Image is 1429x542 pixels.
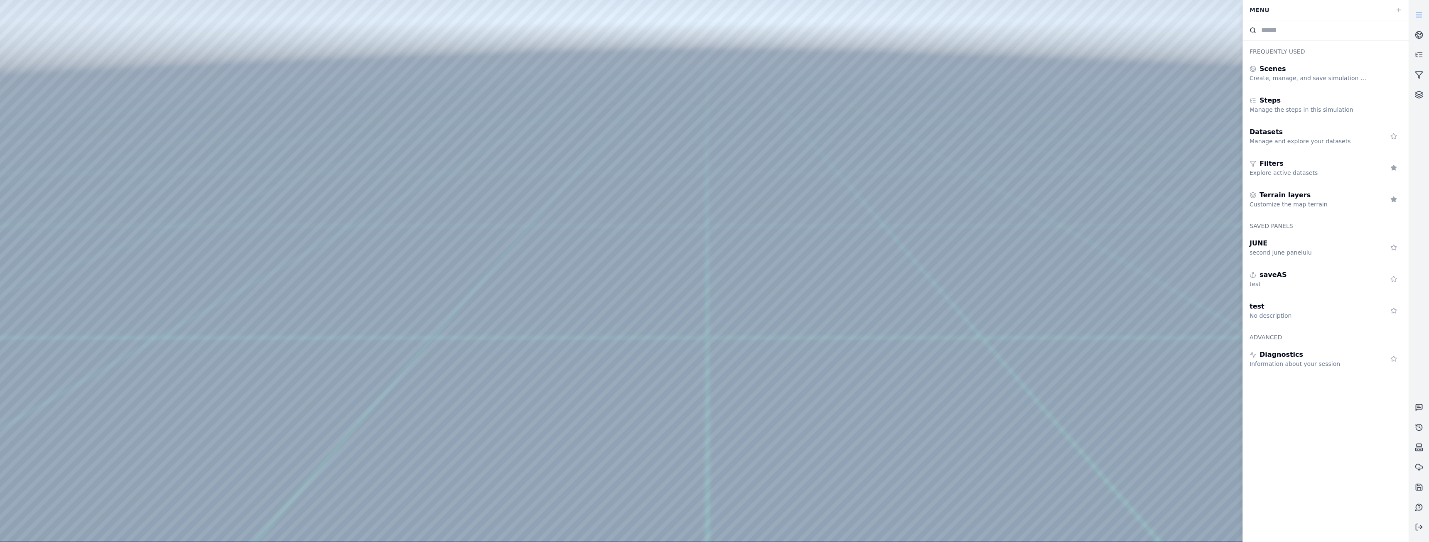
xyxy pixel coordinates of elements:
span: Scenes [1260,64,1286,74]
span: Diagnostics [1260,350,1303,360]
div: Customize the map terrain [1250,200,1369,208]
div: second june paneluiu [1250,248,1369,257]
div: Saved panels [1243,215,1409,232]
div: No description [1250,311,1369,320]
div: test [1250,280,1369,288]
span: JUNE [1250,238,1267,248]
span: Datasets [1250,127,1283,137]
div: Explore active datasets [1250,169,1369,177]
span: Filters [1260,159,1284,169]
div: Manage and explore your datasets [1250,137,1369,145]
div: Menu [1245,2,1390,18]
div: Information about your session [1250,360,1369,368]
span: Steps [1260,96,1281,105]
div: Frequently Used [1243,41,1409,57]
div: Advanced [1243,326,1409,343]
span: Terrain layers [1260,190,1311,200]
span: saveAS [1260,270,1287,280]
div: Create, manage, and save simulation scenes [1250,74,1369,82]
div: Manage the steps in this simulation [1250,105,1369,114]
span: test [1250,302,1264,311]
